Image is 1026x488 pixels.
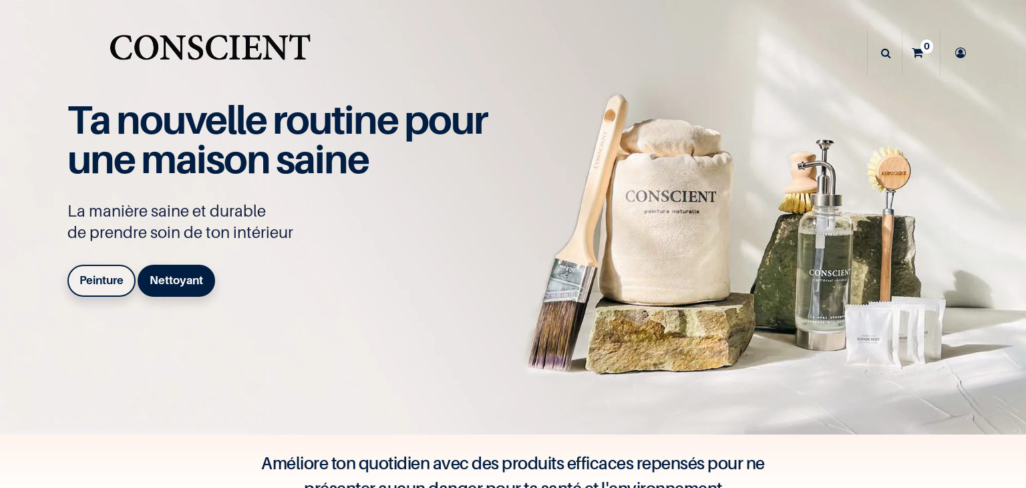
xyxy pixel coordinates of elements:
[67,265,136,297] a: Peinture
[107,27,313,80] a: Logo of Conscient
[67,96,487,182] span: Ta nouvelle routine pour une maison saine
[107,27,313,80] img: Conscient
[79,273,124,287] b: Peinture
[920,39,933,53] sup: 0
[902,29,940,76] a: 0
[67,201,502,243] p: La manière saine et durable de prendre soin de ton intérieur
[150,273,203,287] b: Nettoyant
[957,402,1020,465] iframe: Tidio Chat
[138,265,215,297] a: Nettoyant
